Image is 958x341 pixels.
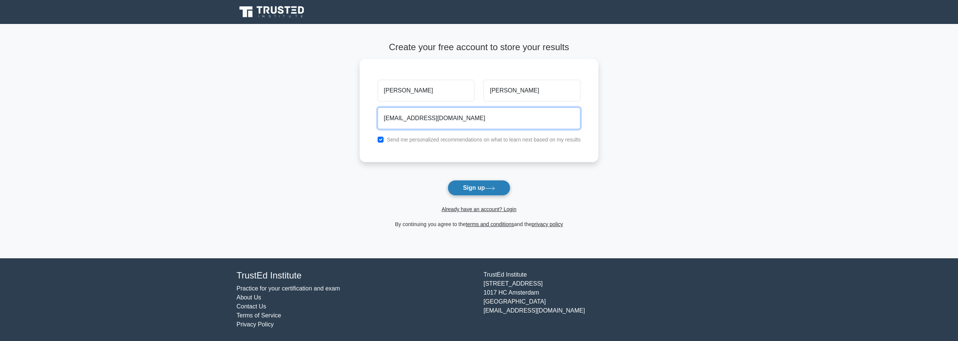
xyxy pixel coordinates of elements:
a: Contact Us [237,303,266,310]
button: Sign up [448,180,510,196]
div: TrustEd Institute [STREET_ADDRESS] 1017 HC Amsterdam [GEOGRAPHIC_DATA] [EMAIL_ADDRESS][DOMAIN_NAME] [479,270,726,329]
a: About Us [237,294,261,301]
input: Last name [483,80,580,101]
div: By continuing you agree to the and the [355,220,603,229]
a: Terms of Service [237,312,281,319]
a: privacy policy [532,221,563,227]
h4: Create your free account to store your results [360,42,599,53]
h4: TrustEd Institute [237,270,475,281]
a: Privacy Policy [237,321,274,328]
input: Email [378,107,581,129]
label: Send me personalized recommendations on what to learn next based on my results [387,137,581,143]
input: First name [378,80,475,101]
a: Practice for your certification and exam [237,285,340,292]
a: terms and conditions [466,221,514,227]
a: Already have an account? Login [442,206,516,212]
